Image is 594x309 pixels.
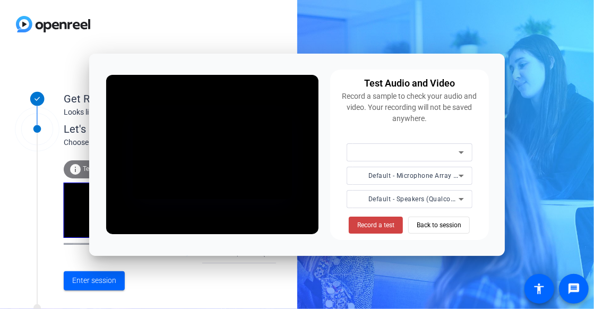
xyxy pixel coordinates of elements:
span: Back to session [417,215,461,235]
mat-icon: info [69,163,82,176]
div: Let's get connected. [64,121,298,137]
mat-icon: message [567,282,580,295]
span: Record a test [357,220,394,230]
mat-icon: accessibility [533,282,546,295]
span: Test your audio and video [83,165,157,173]
span: Enter session [72,275,116,286]
div: Test Audio and Video [364,76,455,91]
span: Default - Speakers (Qualcomm(R) Aqstic(TM) Audio Adapter Device) [368,194,579,203]
button: Back to session [408,217,470,234]
div: Get Ready! [64,91,276,107]
div: Choose your settings [64,137,298,148]
div: Record a sample to check your audio and video. Your recording will not be saved anywhere. [337,91,483,124]
div: Looks like you've been invited to join [64,107,276,118]
button: Record a test [349,217,403,234]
